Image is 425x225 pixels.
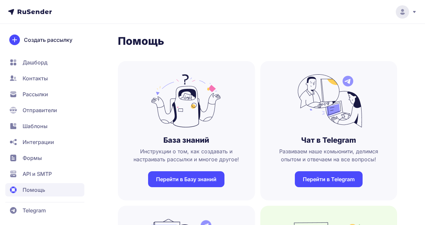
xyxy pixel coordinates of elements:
span: Инструкции о том, как создавать и настраивать рассылки и многое другое! [128,147,244,163]
span: Рассылки [23,90,48,98]
a: Перейти в Telegram [295,171,363,187]
a: Telegram [5,204,84,217]
h3: База знаний [163,135,209,145]
img: no_photo [151,74,221,127]
h3: Чат в Telegram [301,135,356,145]
span: Шаблоны [23,122,47,130]
span: Дашборд [23,58,47,66]
h1: Помощь [118,35,397,48]
span: Помощь [23,186,45,194]
img: no_photo [294,74,364,127]
span: API и SMTP [23,170,52,178]
span: Создать рассылку [24,36,72,44]
span: Формы [23,154,42,162]
a: Перейти в Базу знаний [148,171,224,187]
span: Telegram [23,206,46,214]
span: Контакты [23,74,48,82]
span: Интеграции [23,138,54,146]
span: Отправители [23,106,57,114]
span: Развиваем наше комьюнити, делимся опытом и отвечаем на все вопросы! [271,147,387,163]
